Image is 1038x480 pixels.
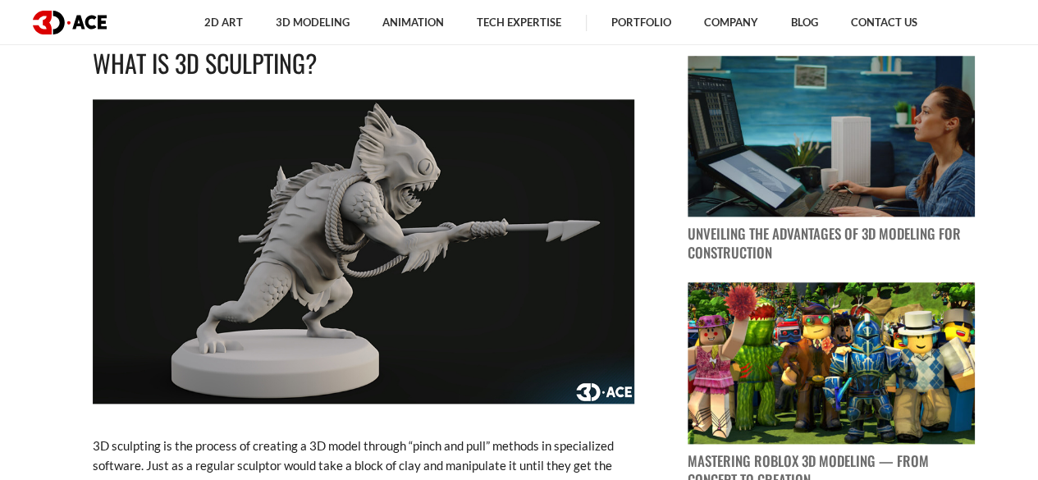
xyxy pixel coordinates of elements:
img: blog post image [688,56,975,217]
p: Unveiling the Advantages of 3D Modeling for Construction [688,225,975,263]
a: blog post image Unveiling the Advantages of 3D Modeling for Construction [688,56,975,263]
h2: What is 3D Sculpting? [93,44,634,83]
img: What is 3D sculpting [93,99,634,405]
img: logo dark [33,11,107,34]
img: blog post image [688,282,975,444]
